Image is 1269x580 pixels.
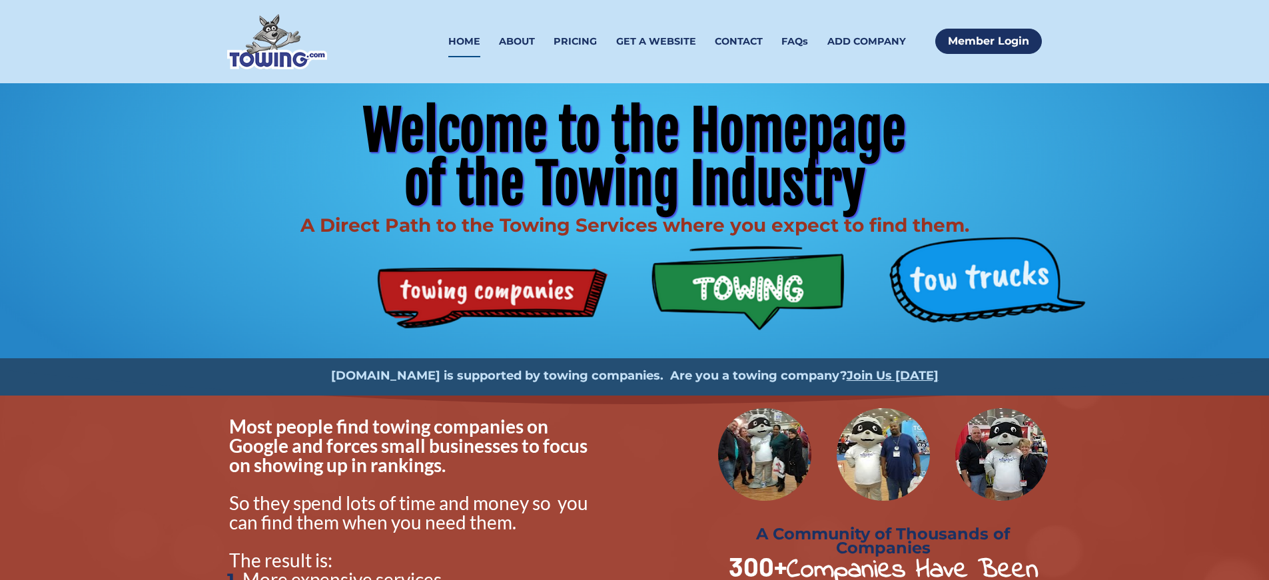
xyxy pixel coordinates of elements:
[229,415,591,476] span: Most people find towing companies on Google and forces small businesses to focus on showing up in...
[227,14,327,69] img: Towing.com Logo
[781,26,808,57] a: FAQs
[554,26,597,57] a: PRICING
[448,26,480,57] a: HOME
[847,368,939,383] a: Join Us [DATE]
[616,26,696,57] a: GET A WEBSITE
[499,26,535,57] a: ABOUT
[229,549,332,571] span: The result is:
[331,368,847,383] strong: [DOMAIN_NAME] is supported by towing companies. Are you a towing company?
[300,214,969,236] span: A Direct Path to the Towing Services where you expect to find them.
[715,26,763,57] a: CONTACT
[404,150,865,218] span: of the Towing Industry
[363,97,906,164] span: Welcome to the Homepage
[756,524,1015,557] strong: A Community of Thousands of Companies
[827,26,906,57] a: ADD COMPANY
[229,491,592,533] span: So they spend lots of time and money so you can find them when you need them.
[935,29,1042,54] a: Member Login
